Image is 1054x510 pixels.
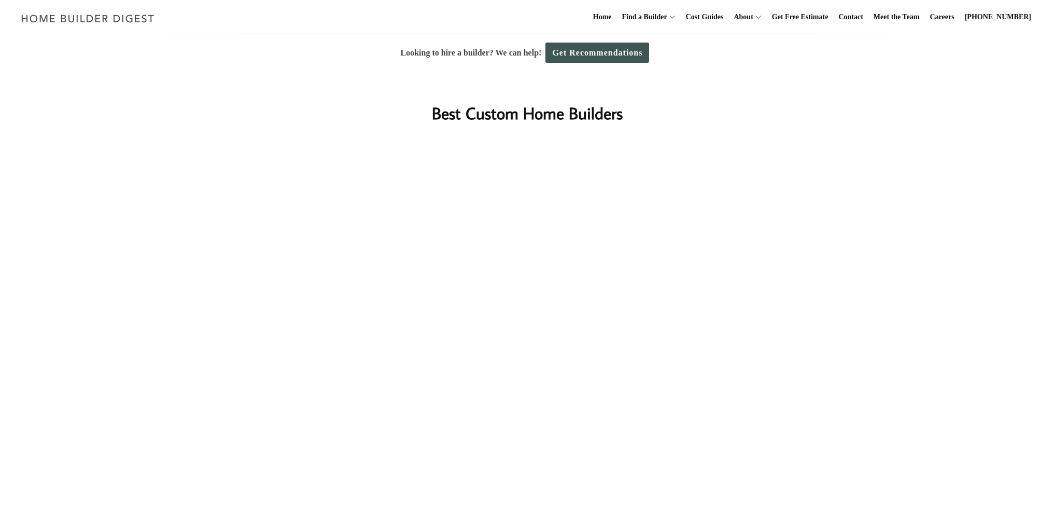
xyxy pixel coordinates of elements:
a: [PHONE_NUMBER] [961,1,1035,34]
a: Home [589,1,616,34]
a: Get Free Estimate [768,1,833,34]
a: Get Recommendations [545,43,649,63]
a: Meet the Team [869,1,924,34]
a: Find a Builder [618,1,667,34]
a: Cost Guides [682,1,728,34]
h1: Best Custom Home Builders [320,101,734,126]
a: Contact [834,1,867,34]
a: About [729,1,753,34]
img: Home Builder Digest [17,8,159,29]
a: Careers [926,1,959,34]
